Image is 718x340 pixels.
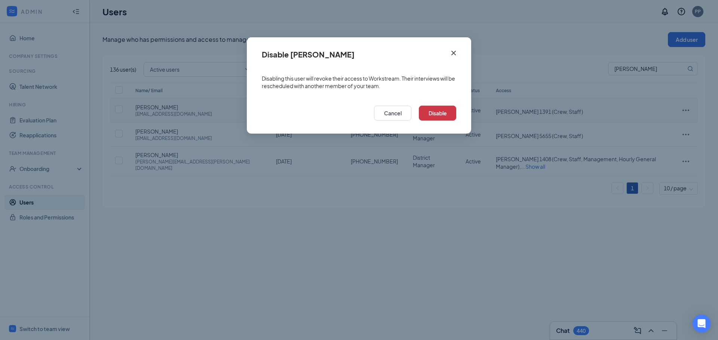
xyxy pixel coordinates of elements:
[419,106,456,121] button: Disable
[449,49,458,57] svg: Cross
[693,315,711,333] div: Open Intercom Messenger
[262,50,355,59] div: Disable [PERSON_NAME]
[444,37,471,61] button: Close
[262,75,456,90] span: Disabling this user will revoke their access to Workstream. Their interviews will be rescheduled ...
[374,106,411,121] button: Cancel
